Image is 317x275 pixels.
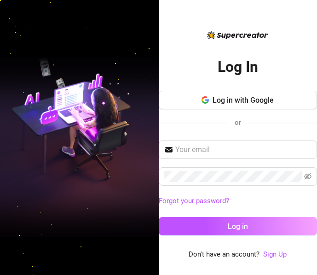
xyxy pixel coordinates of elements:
[263,249,287,260] a: Sign Up
[263,250,287,258] a: Sign Up
[218,58,258,76] h2: Log In
[235,118,241,127] span: or
[159,197,229,205] a: Forgot your password?
[207,31,268,39] img: logo-BBDzfeDw.svg
[228,222,248,231] span: Log in
[213,96,274,105] span: Log in with Google
[189,249,259,260] span: Don't have an account?
[175,144,312,155] input: Your email
[304,173,311,180] span: eye-invisible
